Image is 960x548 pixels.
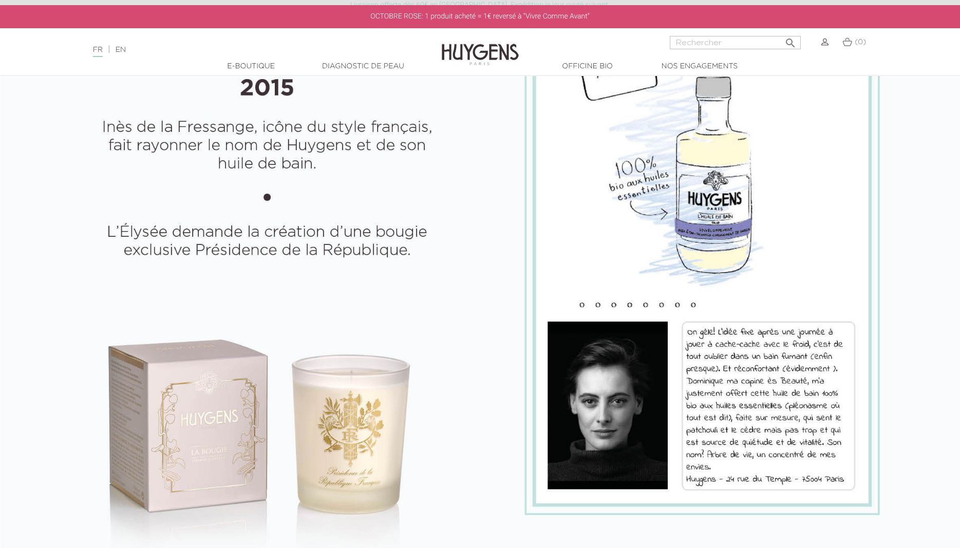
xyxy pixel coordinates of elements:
button:  [781,33,800,47]
a: EN [116,46,126,53]
a: Diagnostic de peau [312,61,415,72]
a: FR [93,46,103,57]
span: (0) [855,39,866,46]
a: Nos engagements [648,61,751,72]
input: Rechercher [670,36,801,49]
a: E-Boutique [200,61,303,72]
img: Huygens [442,27,519,67]
a: Officine Bio [536,61,639,72]
div: | [88,44,392,56]
i:  [784,34,797,46]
